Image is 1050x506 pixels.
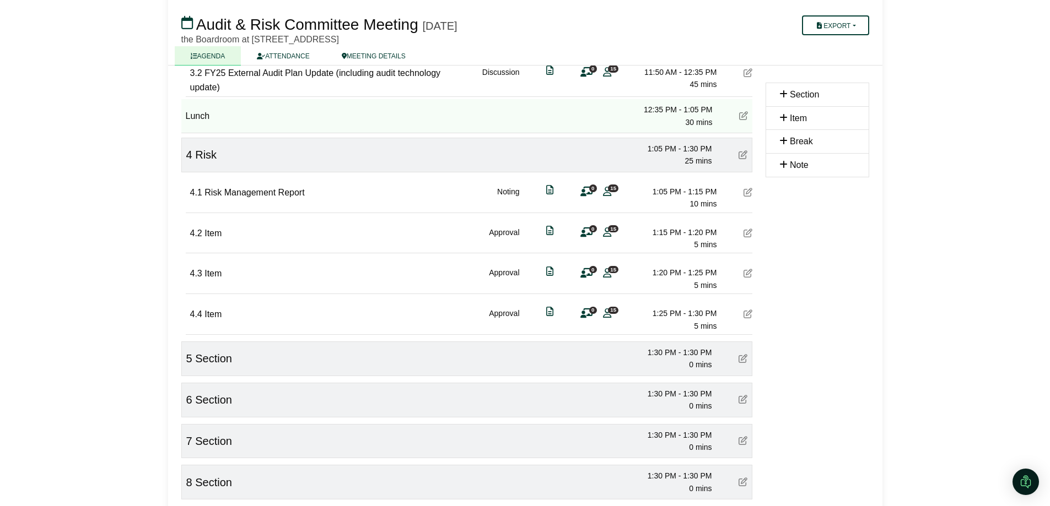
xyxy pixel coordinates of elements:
span: 0 [589,307,597,314]
span: Risk [195,149,217,161]
span: Item [204,269,222,278]
span: Section [195,476,232,488]
span: Audit & Risk Committee Meeting [196,16,418,33]
span: 0 [589,65,597,72]
span: 0 [589,184,597,192]
span: Section [195,435,232,447]
div: Approval [489,226,519,251]
a: AGENDA [175,46,241,66]
div: 1:15 PM - 1:20 PM [640,226,717,238]
button: Export [802,15,869,35]
span: Break [790,137,813,146]
span: Section [195,352,232,364]
span: 6 [186,394,192,406]
span: 15 [608,266,618,273]
span: 5 mins [694,240,717,249]
div: 1:30 PM - 1:30 PM [635,346,712,358]
span: 15 [608,184,618,192]
span: 4.3 [190,269,202,278]
a: MEETING DETAILS [326,46,422,66]
span: Section [195,394,232,406]
div: 11:50 AM - 12:35 PM [640,66,717,78]
span: 4.4 [190,309,202,319]
span: 0 [589,225,597,232]
span: 5 mins [694,281,717,290]
div: Noting [497,186,519,210]
span: Item [790,113,807,123]
div: 1:30 PM - 1:30 PM [635,388,712,400]
span: Item [204,228,222,238]
div: Discussion [482,66,520,94]
span: 8 [186,476,192,488]
div: [DATE] [423,19,457,32]
div: Approval [489,266,519,291]
span: 0 mins [689,443,712,451]
span: 25 mins [685,156,712,165]
div: Approval [489,307,519,332]
span: 0 mins [689,360,712,369]
div: 1:25 PM - 1:30 PM [640,307,717,319]
span: 45 mins [690,80,717,89]
span: Note [790,160,809,170]
span: 15 [608,307,618,314]
span: 4 [186,149,192,161]
span: 5 [186,352,192,364]
span: Item [204,309,222,319]
span: 0 [589,266,597,273]
span: 30 mins [685,118,712,127]
span: 10 mins [690,199,717,208]
span: 7 [186,435,192,447]
span: FY25 External Audit Plan Update (including audit technology update) [190,68,441,92]
a: ATTENDANCE [241,46,325,66]
div: 1:30 PM - 1:30 PM [635,470,712,482]
span: Risk Management Report [204,188,304,197]
span: Section [790,90,819,99]
div: 12:35 PM - 1:05 PM [636,104,713,116]
span: 15 [608,65,618,72]
div: 1:20 PM - 1:25 PM [640,266,717,279]
span: the Boardroom at [STREET_ADDRESS] [181,35,339,44]
span: 0 mins [689,401,712,410]
span: 4.1 [190,188,202,197]
div: Open Intercom Messenger [1013,469,1039,495]
span: 5 mins [694,322,717,330]
span: 0 mins [689,484,712,493]
div: 1:30 PM - 1:30 PM [635,429,712,441]
div: 1:05 PM - 1:15 PM [640,186,717,198]
span: 15 [608,225,618,232]
span: 4.2 [190,228,202,238]
div: 1:05 PM - 1:30 PM [635,143,712,155]
span: 3.2 [190,68,202,78]
span: Lunch [186,111,210,121]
